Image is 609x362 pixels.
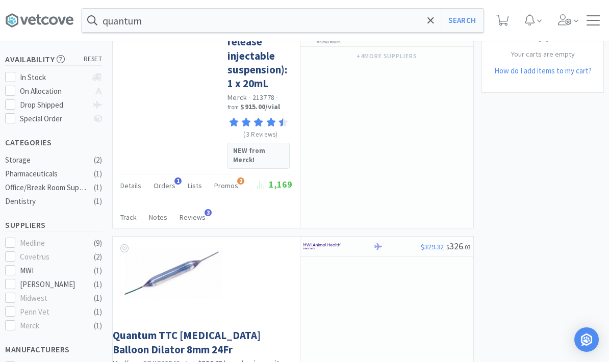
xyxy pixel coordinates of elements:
div: Midwest [20,292,83,304]
a: Quantum TTC [MEDICAL_DATA] Balloon Dilator 8mm 24Fr [113,328,290,356]
div: In Stock [20,71,88,84]
strong: NEW from Merck! [233,146,265,164]
span: $ [446,243,449,251]
span: Details [120,181,141,190]
div: Dentistry [5,195,88,208]
h5: Categories [5,137,102,148]
span: Promos [214,181,238,190]
span: from [227,104,239,111]
input: Search by item, sku, manufacturer, ingredient, size... [82,9,484,32]
div: ( 1 ) [94,168,102,180]
div: ( 1 ) [94,306,102,318]
div: On Allocation [20,85,88,97]
div: Special Order [20,113,88,125]
p: (3 Reviews) [243,130,278,140]
img: f6b2451649754179b5b4e0c70c3f7cb0_2.png [303,239,341,254]
span: 3 [205,209,212,216]
span: Lists [188,181,202,190]
span: reset [84,54,103,65]
div: Merck [20,320,83,332]
span: Reviews [180,213,206,222]
h5: How do I add items to my cart? [482,65,603,77]
span: 326 [446,240,471,252]
div: MWI [20,265,83,277]
span: 213778 [252,93,275,102]
span: · [248,93,250,102]
a: Merck [227,93,247,102]
div: Open Intercom Messenger [574,327,599,352]
div: ( 2 ) [94,251,102,263]
span: Track [120,213,137,222]
div: ( 9 ) [94,237,102,249]
div: ( 1 ) [94,195,102,208]
div: ( 1 ) [94,265,102,277]
div: Office/Break Room Supplies [5,182,88,194]
span: 2 [237,177,244,185]
div: ( 1 ) [94,278,102,291]
span: Notes [149,213,167,222]
div: Pharmaceuticals [5,168,88,180]
div: [PERSON_NAME] [20,278,83,291]
button: +4more suppliers [351,49,422,63]
span: Orders [154,181,175,190]
div: Covetrus [20,251,83,263]
div: ( 1 ) [94,320,102,332]
div: Medline [20,237,83,249]
span: $329.32 [421,242,444,251]
span: 1,169 [258,178,292,190]
h5: Suppliers [5,219,102,231]
div: ( 1 ) [94,182,102,194]
h5: Availability [5,54,102,65]
h5: Manufacturers [5,344,102,355]
div: ( 1 ) [94,292,102,304]
p: Your carts are empty [482,48,603,60]
img: cb9b741548d34c1fb74b3ac516d52931_619978.png [120,247,222,299]
div: Drop Shipped [20,99,88,111]
span: · [276,93,278,102]
div: ( 2 ) [94,154,102,166]
div: Penn Vet [20,306,83,318]
span: 1 [174,177,182,185]
button: Search [441,9,483,32]
strong: $915.00 / vial [240,102,280,111]
span: . 03 [463,243,471,251]
div: Storage [5,154,88,166]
